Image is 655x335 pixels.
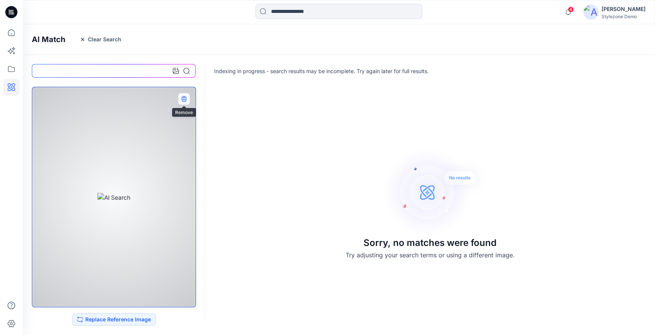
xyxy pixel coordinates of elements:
[364,238,497,248] h3: Sorry, no matches were found
[346,250,514,260] p: Try adjusting your search terms or using a different image.
[602,5,646,14] div: [PERSON_NAME]
[568,6,574,13] span: 4
[214,67,429,75] p: Indexing in progress - search results may be incomplete. Try again later for full results.
[383,147,489,238] img: Sorry, no matches were found
[602,14,646,19] div: Stylezone Demo
[32,35,65,44] h4: AI Match
[75,33,126,45] button: Clear Search
[72,313,156,326] button: Replace Reference Image
[583,5,599,20] img: avatar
